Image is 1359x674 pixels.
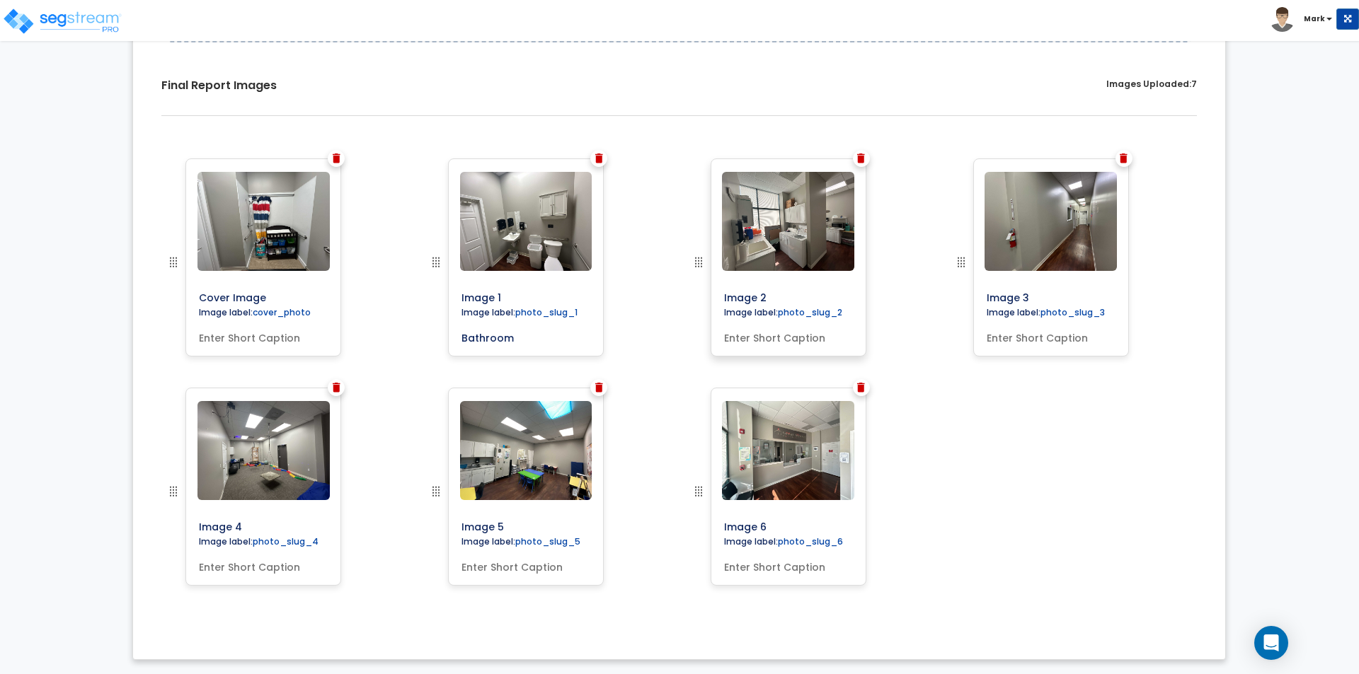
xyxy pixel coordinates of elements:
[1270,7,1295,32] img: avatar.png
[456,554,596,574] input: Enter Short Caption
[981,325,1121,345] input: Enter Short Caption
[595,383,603,393] img: Trash Icon
[778,306,842,318] label: photo_slug_2
[193,306,316,322] label: Image label:
[515,306,578,318] label: photo_slug_1
[1254,626,1288,660] div: Open Intercom Messenger
[428,483,445,500] img: drag handle
[165,483,182,500] img: drag handle
[253,535,319,547] label: photo_slug_4
[193,535,324,551] label: Image label:
[165,254,182,271] img: drag handle
[718,325,859,345] input: Enter Short Caption
[1304,13,1325,24] b: Mark
[161,78,277,94] label: Final Report Images
[778,535,843,547] label: photo_slug_6
[333,383,340,393] img: Trash Icon
[1106,78,1197,94] label: Images Uploaded:
[1040,306,1105,318] label: photo_slug_3
[981,306,1111,322] label: Image label:
[456,535,586,551] label: Image label:
[690,254,707,271] img: drag handle
[718,554,859,574] input: Enter Short Caption
[428,254,445,271] img: drag handle
[333,153,340,163] img: Trash Icon
[193,325,333,345] input: Enter Short Caption
[1120,153,1128,163] img: Trash Icon
[953,254,970,271] img: drag handle
[857,153,865,163] img: Trash Icon
[690,483,707,500] img: drag handle
[1191,78,1197,90] span: 7
[595,153,603,163] img: Trash Icon
[857,383,865,393] img: Trash Icon
[2,7,122,35] img: logo_pro_r.png
[253,306,311,318] label: cover_photo
[193,554,333,574] input: Enter Short Caption
[718,306,848,322] label: Image label:
[456,325,596,345] input: Bathroom
[718,535,849,551] label: Image label:
[515,535,580,547] label: photo_slug_5
[456,306,583,322] label: Image label:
